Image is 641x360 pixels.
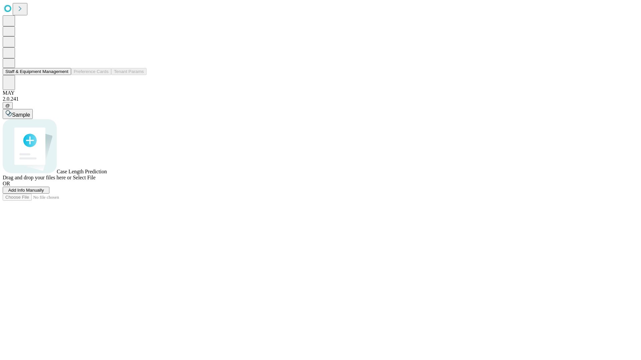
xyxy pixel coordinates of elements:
span: Case Length Prediction [57,169,107,174]
button: Add Info Manually [3,187,49,194]
button: Preference Cards [71,68,111,75]
button: Staff & Equipment Management [3,68,71,75]
span: Drag and drop your files here or [3,175,71,180]
button: Sample [3,109,33,119]
span: Add Info Manually [8,188,44,193]
div: MAY [3,90,638,96]
span: OR [3,181,10,186]
span: Sample [12,112,30,118]
div: 2.0.241 [3,96,638,102]
button: @ [3,102,13,109]
button: Tenant Params [111,68,147,75]
span: Select File [73,175,95,180]
span: @ [5,103,10,108]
